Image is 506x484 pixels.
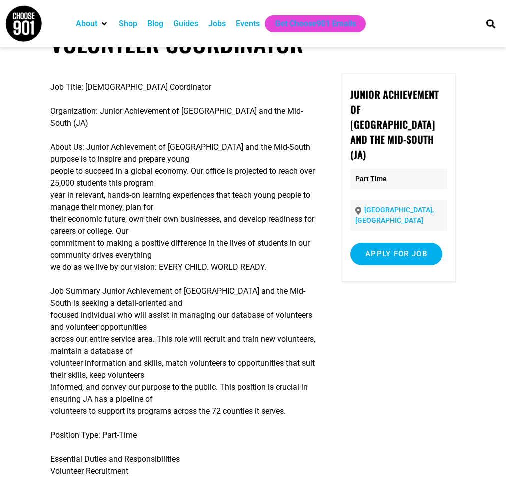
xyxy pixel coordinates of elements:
a: Guides [173,18,198,30]
a: Events [236,18,260,30]
a: Jobs [208,18,226,30]
a: Shop [119,18,137,30]
div: Search [483,15,499,32]
a: Blog [147,18,163,30]
p: Position Type: Part-Time [50,429,321,441]
input: Apply for job [350,243,442,265]
a: About [76,18,97,30]
a: Get Choose901 Emails [275,18,356,30]
p: Job Summary Junior Achievement of [GEOGRAPHIC_DATA] and the Mid-South is seeking a detail-oriente... [50,285,321,417]
nav: Main nav [71,15,473,32]
strong: Junior Achievement of [GEOGRAPHIC_DATA] and the Mid-South (JA) [350,87,439,162]
p: Essential Duties and Responsibilities Volunteer Recruitment [50,453,321,477]
h1: Volunteer Coordinator [50,28,455,57]
p: About Us: Junior Achievement of [GEOGRAPHIC_DATA] and the Mid-South purpose is to inspire and pre... [50,141,321,273]
a: [GEOGRAPHIC_DATA], [GEOGRAPHIC_DATA] [355,206,434,224]
p: Job Title: [DEMOGRAPHIC_DATA] Coordinator [50,81,321,93]
p: Part Time [350,169,447,189]
div: About [71,15,114,32]
p: Organization: Junior Achievement of [GEOGRAPHIC_DATA] and the Mid-South (JA) [50,105,321,129]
